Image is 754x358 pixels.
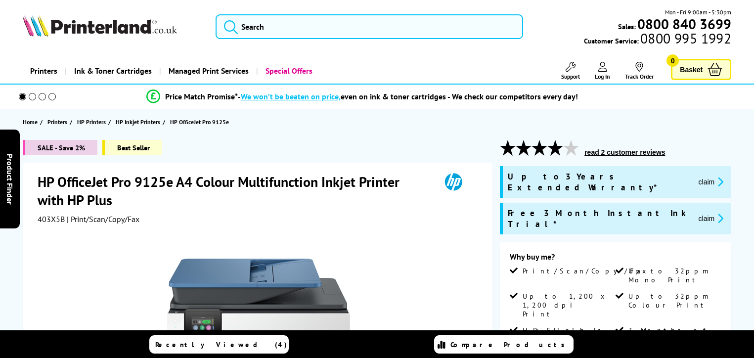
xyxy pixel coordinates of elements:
[639,34,731,43] span: 0800 995 1992
[170,118,229,126] span: HP OfficeJet Pro 9125e
[241,91,341,101] span: We won’t be beaten on price,
[256,58,320,84] a: Special Offers
[671,59,731,80] a: Basket 0
[665,7,731,17] span: Mon - Fri 9:00am - 5:30pm
[680,63,703,76] span: Basket
[618,22,636,31] span: Sales:
[155,340,287,349] span: Recently Viewed (4)
[625,62,654,80] a: Track Order
[116,117,163,127] a: HP Inkjet Printers
[523,326,605,335] span: HP+ Eligible
[431,173,476,191] img: HP
[595,62,610,80] a: Log In
[23,58,65,84] a: Printers
[584,34,731,45] span: Customer Service:
[149,335,289,354] a: Recently Viewed (4)
[581,148,668,157] button: read 2 customer reviews
[23,117,38,127] span: Home
[47,117,70,127] a: Printers
[23,15,203,39] a: Printerland Logo
[165,91,238,101] span: Price Match Promise*
[23,117,40,127] a: Home
[38,214,65,224] span: 403X5B
[159,58,256,84] a: Managed Print Services
[77,117,108,127] a: HP Printers
[67,214,139,224] span: | Print/Scan/Copy/Fax
[116,117,160,127] span: HP Inkjet Printers
[450,340,570,349] span: Compare Products
[74,58,152,84] span: Ink & Toner Cartridges
[523,292,614,318] span: Up to 1,200 x 1,200 dpi Print
[628,292,719,310] span: Up to 32ppm Colour Print
[696,176,727,187] button: promo-description
[5,154,15,205] span: Product Finder
[77,117,106,127] span: HP Printers
[561,62,580,80] a: Support
[102,140,162,155] span: Best Seller
[238,91,578,101] div: - even on ink & toner cartridges - We check our competitors every day!
[595,73,610,80] span: Log In
[5,88,719,105] li: modal_Promise
[696,213,727,224] button: promo-description
[23,140,97,155] span: SALE - Save 2%
[216,14,523,39] input: Search
[628,267,719,284] span: Up to 32ppm Mono Print
[38,173,431,209] h1: HP OfficeJet Pro 9125e A4 Colour Multifunction Inkjet Printer with HP Plus
[508,208,690,229] span: Free 3 Month Instant Ink Trial*
[434,335,574,354] a: Compare Products
[23,15,177,37] img: Printerland Logo
[523,267,650,275] span: Print/Scan/Copy/Fax
[65,58,159,84] a: Ink & Toner Cartridges
[508,171,690,193] span: Up to 3 Years Extended Warranty*
[561,73,580,80] span: Support
[637,15,731,33] b: 0800 840 3699
[666,54,679,67] span: 0
[636,19,731,29] a: 0800 840 3699
[47,117,67,127] span: Printers
[510,252,721,267] div: Why buy me?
